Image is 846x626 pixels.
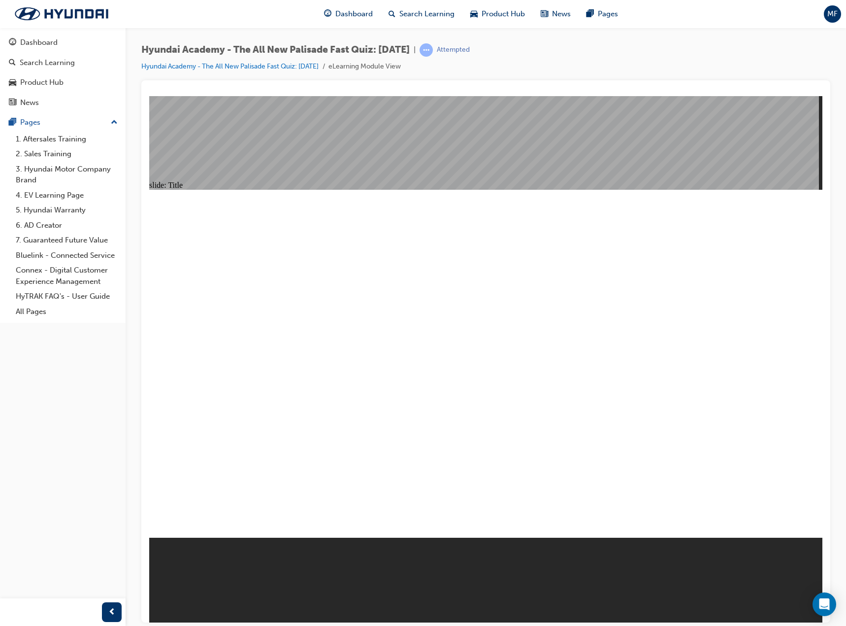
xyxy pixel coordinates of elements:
a: 7. Guaranteed Future Value [12,233,122,248]
a: News [4,94,122,112]
a: 3. Hyundai Motor Company Brand [12,162,122,188]
a: pages-iconPages [579,4,626,24]
a: Product Hub [4,73,122,92]
button: Pages [4,113,122,132]
div: Open Intercom Messenger [813,592,836,616]
span: news-icon [9,99,16,107]
span: News [552,8,571,20]
button: MF [824,5,841,23]
a: 1. Aftersales Training [12,132,122,147]
div: Product Hub [20,77,64,88]
a: car-iconProduct Hub [462,4,533,24]
a: Dashboard [4,34,122,52]
a: guage-iconDashboard [316,4,381,24]
span: Search Learning [399,8,455,20]
a: Hyundai Academy - The All New Palisade Fast Quiz: [DATE] [141,62,319,70]
div: Pages [20,117,40,128]
span: Pages [598,8,618,20]
a: All Pages [12,304,122,319]
a: 4. EV Learning Page [12,188,122,203]
span: learningRecordVerb_ATTEMPT-icon [420,43,433,57]
div: Search Learning [20,57,75,69]
button: DashboardSearch LearningProduct HubNews [4,32,122,113]
span: car-icon [470,8,478,20]
span: search-icon [9,59,16,68]
div: News [20,97,39,108]
a: 2. Sales Training [12,146,122,162]
span: pages-icon [586,8,594,20]
span: Hyundai Academy - The All New Palisade Fast Quiz: [DATE] [141,44,410,56]
span: news-icon [541,8,548,20]
span: guage-icon [9,38,16,47]
li: eLearning Module View [328,61,401,72]
a: HyTRAK FAQ's - User Guide [12,289,122,304]
a: news-iconNews [533,4,579,24]
div: Attempted [437,45,470,55]
span: | [414,44,416,56]
a: Connex - Digital Customer Experience Management [12,263,122,289]
img: Trak [5,3,118,24]
span: guage-icon [324,8,331,20]
div: Dashboard [20,37,58,48]
a: 5. Hyundai Warranty [12,203,122,218]
span: Product Hub [482,8,525,20]
a: Bluelink - Connected Service [12,248,122,263]
a: search-iconSearch Learning [381,4,462,24]
a: Search Learning [4,54,122,72]
span: Dashboard [335,8,373,20]
a: 6. AD Creator [12,218,122,233]
span: up-icon [111,116,118,129]
span: search-icon [389,8,395,20]
span: MF [827,8,838,20]
span: pages-icon [9,118,16,127]
span: prev-icon [108,606,116,619]
span: car-icon [9,78,16,87]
